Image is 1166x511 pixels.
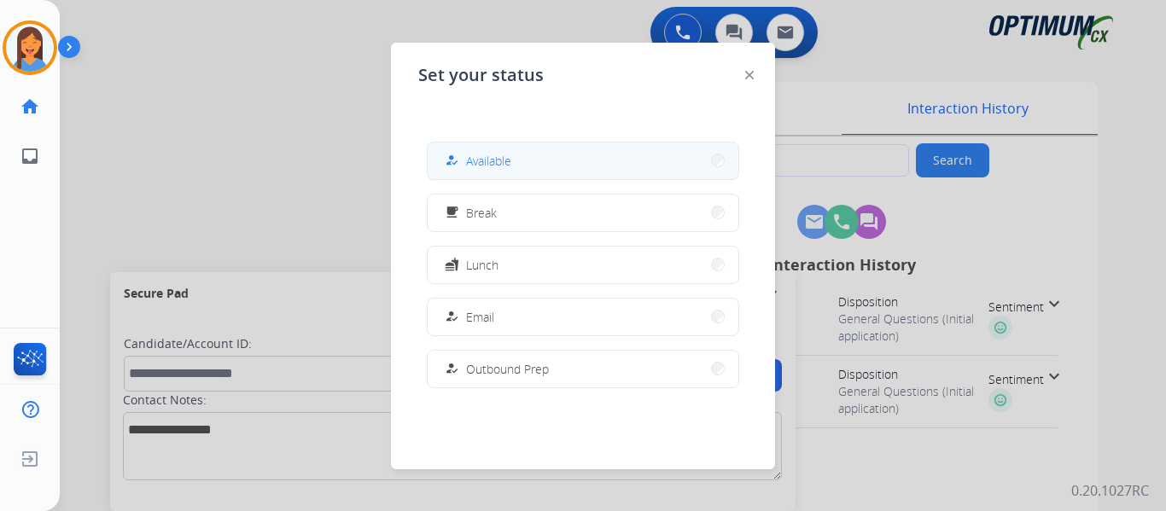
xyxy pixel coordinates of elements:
[466,204,497,222] span: Break
[1071,480,1149,501] p: 0.20.1027RC
[445,154,459,168] mat-icon: how_to_reg
[445,206,459,220] mat-icon: free_breakfast
[418,63,544,87] span: Set your status
[428,195,738,231] button: Break
[428,142,738,179] button: Available
[428,299,738,335] button: Email
[445,362,459,376] mat-icon: how_to_reg
[6,24,54,72] img: avatar
[466,308,494,326] span: Email
[445,258,459,272] mat-icon: fastfood
[745,71,754,79] img: close-button
[428,351,738,387] button: Outbound Prep
[445,310,459,324] mat-icon: how_to_reg
[466,152,511,170] span: Available
[20,96,40,117] mat-icon: home
[428,247,738,283] button: Lunch
[20,146,40,166] mat-icon: inbox
[466,256,498,274] span: Lunch
[466,360,549,378] span: Outbound Prep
